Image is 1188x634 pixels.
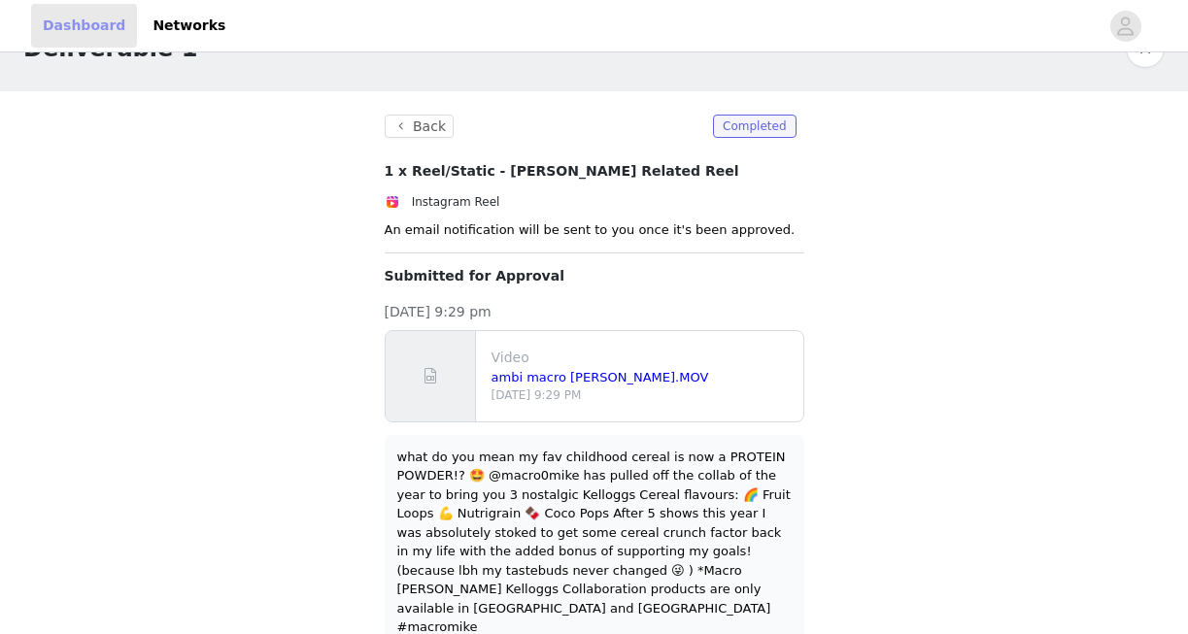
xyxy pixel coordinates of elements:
div: avatar [1116,11,1135,42]
a: Networks [141,4,237,48]
span: Instagram Reel [412,195,500,209]
p: [DATE] 9:29 pm [385,302,804,322]
h4: 1 x Reel/Static - [PERSON_NAME] Related Reel [385,161,804,182]
a: ambi macro [PERSON_NAME].MOV [492,370,709,384]
p: Submitted for Approval [385,266,804,286]
a: Dashboard [31,4,137,48]
p: Video [492,348,796,368]
p: [DATE] 9:29 PM [492,386,796,404]
span: Completed [713,115,796,138]
button: Back [385,115,455,138]
img: Instagram Reels Icon [385,194,400,210]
